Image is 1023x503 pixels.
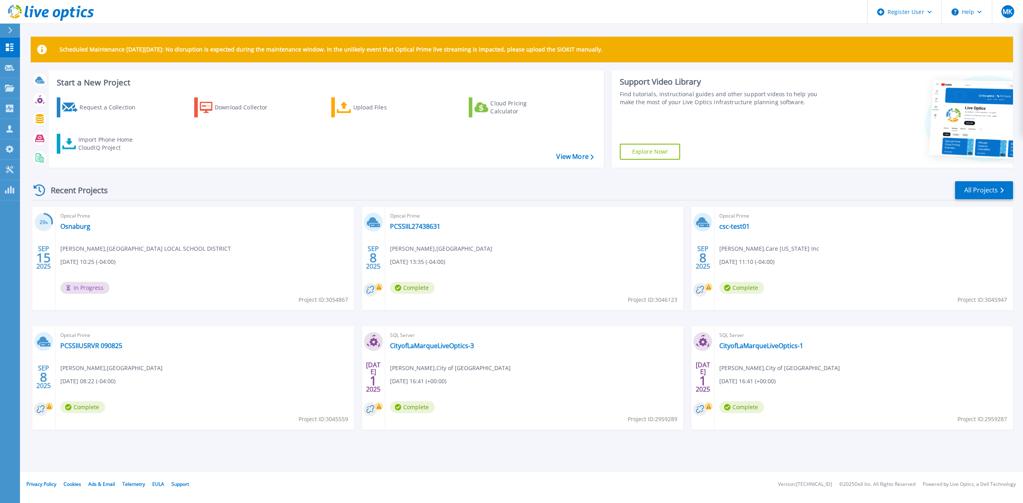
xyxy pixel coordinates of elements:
div: SEP 2025 [36,362,51,392]
a: Support [171,481,189,487]
div: Find tutorials, instructional guides and other support videos to help you make the most of your L... [620,90,827,106]
span: SQL Server [390,331,679,340]
span: [PERSON_NAME] , [GEOGRAPHIC_DATA] [390,244,492,253]
h3: 29 [34,218,53,227]
span: [PERSON_NAME] , [GEOGRAPHIC_DATA] LOCAL SCHOOL DISTRICT [60,244,231,253]
span: [PERSON_NAME] , City of [GEOGRAPHIC_DATA] [390,364,511,372]
div: SEP 2025 [36,243,51,272]
a: PCSSIIUSRVR 090825 [60,342,122,350]
span: Project ID: 3046123 [628,295,677,304]
a: Ads & Email [88,481,115,487]
span: Optical Prime [60,212,349,220]
a: All Projects [955,181,1013,199]
span: Project ID: 2959289 [628,415,677,424]
a: Privacy Policy [26,481,56,487]
a: EULA [152,481,164,487]
a: CityofLaMarqueLiveOptics-3 [390,342,474,350]
span: Complete [719,401,764,413]
h3: Start a New Project [57,78,593,87]
a: CityofLaMarqueLiveOptics-1 [719,342,803,350]
span: SQL Server [719,331,1008,340]
a: Request a Collection [57,97,146,117]
span: 15 [36,254,51,261]
span: MK [1003,8,1012,15]
div: Recent Projects [31,180,119,200]
span: [DATE] 08:22 (-04:00) [60,377,115,386]
span: 8 [370,254,377,261]
a: PCSSIIL27438631 [390,222,440,230]
a: Osnaburg [60,222,90,230]
p: Scheduled Maintenance [DATE][DATE]: No disruption is expected during the maintenance window. In t... [60,46,603,53]
span: 8 [40,374,47,380]
div: SEP 2025 [366,243,381,272]
span: [DATE] 10:25 (-04:00) [60,257,115,266]
span: 1 [370,377,377,384]
a: csc-test01 [719,222,750,230]
span: % [45,220,48,225]
div: Upload Files [353,99,417,115]
div: Import Phone Home CloudIQ Project [78,136,141,152]
div: Request a Collection [80,99,143,115]
span: [PERSON_NAME] , City of [GEOGRAPHIC_DATA] [719,364,840,372]
span: In Progress [60,282,109,294]
div: [DATE] 2025 [695,362,711,392]
span: [DATE] 13:35 (-04:00) [390,257,445,266]
span: Project ID: 2959287 [957,415,1007,424]
span: Project ID: 3054867 [299,295,348,304]
span: Complete [60,401,105,413]
span: [DATE] 16:41 (+00:00) [390,377,446,386]
li: © 2025 Dell Inc. All Rights Reserved [839,482,916,487]
span: Optical Prime [390,212,679,220]
a: Cloud Pricing Calculator [469,97,558,117]
span: [DATE] 16:41 (+00:00) [719,377,776,386]
li: Powered by Live Optics, a Dell Technology [923,482,1016,487]
span: Optical Prime [719,212,1008,220]
div: Download Collector [215,99,279,115]
span: Project ID: 3045947 [957,295,1007,304]
a: Explore Now! [620,144,681,160]
li: Version: [TECHNICAL_ID] [778,482,832,487]
span: Optical Prime [60,331,349,340]
div: Support Video Library [620,77,827,87]
span: 1 [699,377,707,384]
a: Download Collector [194,97,283,117]
span: Complete [390,401,435,413]
a: Cookies [64,481,81,487]
div: [DATE] 2025 [366,362,381,392]
a: Upload Files [331,97,420,117]
span: Complete [390,282,435,294]
span: Complete [719,282,764,294]
span: [PERSON_NAME] , Care [US_STATE] Inc [719,244,819,253]
span: 8 [699,254,707,261]
span: Project ID: 3045559 [299,415,348,424]
div: SEP 2025 [695,243,711,272]
a: View More [556,153,593,160]
span: [DATE] 11:10 (-04:00) [719,257,774,266]
div: Cloud Pricing Calculator [490,99,554,115]
a: Telemetry [122,481,145,487]
span: [PERSON_NAME] , [GEOGRAPHIC_DATA] [60,364,163,372]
